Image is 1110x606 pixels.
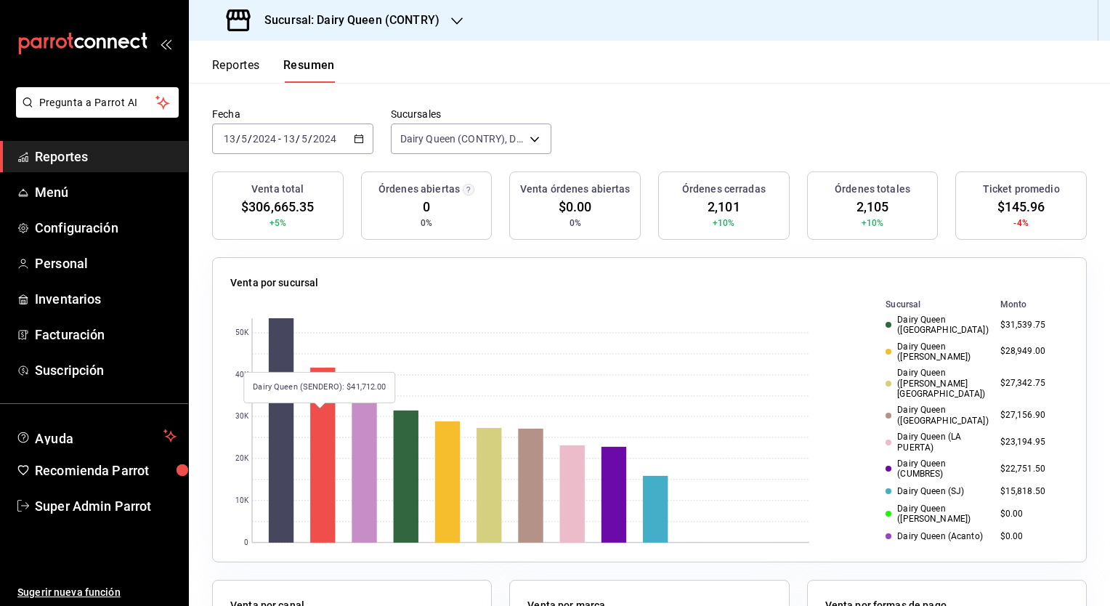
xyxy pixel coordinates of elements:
text: 10K [235,497,249,505]
span: $0.00 [559,197,592,217]
h3: Órdenes abiertas [378,182,460,197]
label: Sucursales [391,109,552,119]
span: / [308,133,312,145]
span: / [248,133,252,145]
span: Menú [35,182,177,202]
td: $27,342.75 [994,365,1069,402]
h3: Sucursal: Dairy Queen (CONTRY) [253,12,439,29]
span: +10% [862,217,884,230]
td: $22,751.50 [994,456,1069,482]
span: Recomienda Parrot [35,461,177,480]
span: 2,101 [708,197,740,217]
span: 0% [421,217,432,230]
span: $306,665.35 [241,197,314,217]
div: Dairy Queen ([PERSON_NAME]) [886,504,988,525]
label: Fecha [212,109,373,119]
td: $31,539.75 [994,312,1069,339]
span: Ayuda [35,427,158,445]
button: Reportes [212,58,260,83]
div: Dairy Queen ([PERSON_NAME][GEOGRAPHIC_DATA]) [886,368,988,399]
div: Dairy Queen (Acanto) [886,531,988,541]
span: Pregunta a Parrot AI [39,95,156,110]
span: +5% [270,217,286,230]
text: 50K [235,329,249,337]
text: 30K [235,413,249,421]
span: Inventarios [35,289,177,309]
text: 20K [235,455,249,463]
div: Dairy Queen ([PERSON_NAME]) [886,342,988,363]
h3: Ticket promedio [983,182,1060,197]
span: Personal [35,254,177,273]
span: Reportes [35,147,177,166]
td: $0.00 [994,501,1069,528]
span: Configuración [35,218,177,238]
text: 0 [244,539,248,547]
input: -- [283,133,296,145]
span: / [236,133,240,145]
h3: Órdenes cerradas [682,182,766,197]
span: 0% [570,217,581,230]
th: Sucursal [862,296,994,312]
span: Sugerir nueva función [17,585,177,600]
div: Dairy Queen (LA PUERTA) [886,432,988,453]
span: Suscripción [35,360,177,380]
input: -- [223,133,236,145]
button: Pregunta a Parrot AI [16,87,179,118]
td: $28,949.00 [994,339,1069,365]
input: ---- [252,133,277,145]
th: Monto [994,296,1069,312]
span: Facturación [35,325,177,344]
span: -4% [1013,217,1028,230]
td: $0.00 [994,528,1069,546]
td: $15,818.50 [994,482,1069,501]
div: Dairy Queen ([GEOGRAPHIC_DATA]) [886,315,988,336]
input: -- [240,133,248,145]
div: Dairy Queen (CUMBRES) [886,458,988,480]
span: +10% [713,217,735,230]
span: / [296,133,300,145]
span: - [278,133,281,145]
span: $145.96 [997,197,1045,217]
h3: Venta órdenes abiertas [520,182,631,197]
a: Pregunta a Parrot AI [10,105,179,121]
button: open_drawer_menu [160,38,171,49]
h3: Órdenes totales [835,182,910,197]
span: 0 [423,197,430,217]
div: Dairy Queen ([GEOGRAPHIC_DATA]) [886,405,988,426]
p: Venta por sucursal [230,275,318,291]
text: 40K [235,371,249,379]
input: -- [301,133,308,145]
button: Resumen [283,58,335,83]
td: $23,194.95 [994,429,1069,456]
span: 2,105 [856,197,889,217]
td: $27,156.90 [994,402,1069,429]
span: Super Admin Parrot [35,496,177,516]
span: Dairy Queen (CONTRY), Dairy Queen (SENDERO), Dairy Queen (CUMBRES), Dairy Queen ([GEOGRAPHIC_DATA... [400,132,525,146]
input: ---- [312,133,337,145]
div: navigation tabs [212,58,335,83]
h3: Venta total [251,182,304,197]
div: Dairy Queen (SJ) [886,486,988,496]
